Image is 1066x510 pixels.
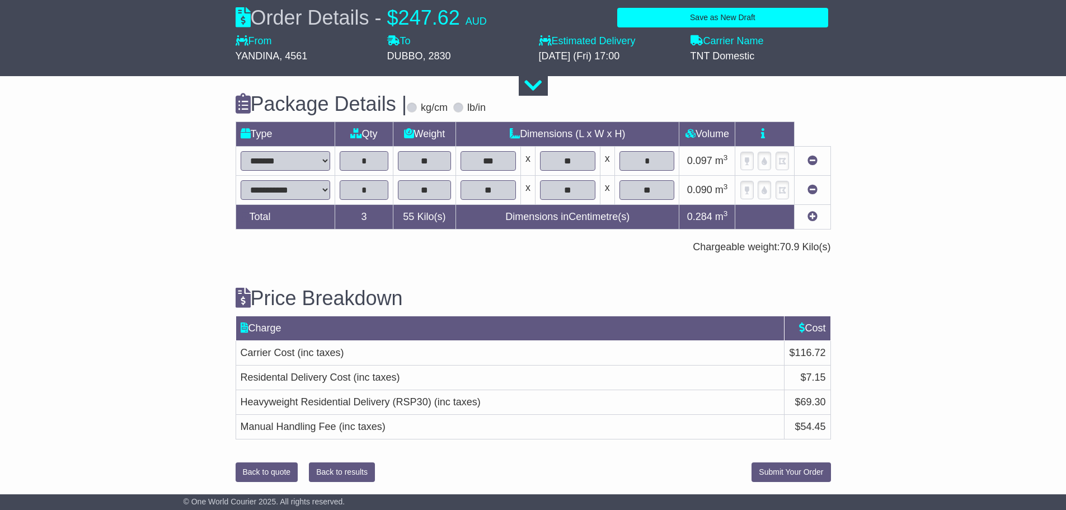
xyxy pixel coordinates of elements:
[520,147,535,176] td: x
[467,102,486,114] label: lb/in
[466,16,487,27] span: AUD
[339,421,386,432] span: (inc taxes)
[335,205,393,230] td: 3
[236,35,272,48] label: From
[687,184,712,195] span: 0.090
[807,155,818,166] a: Remove this item
[236,93,407,115] h3: Package Details |
[752,462,830,482] button: Submit Your Order
[387,50,423,62] span: DUBBO
[456,205,679,230] td: Dimensions in Centimetre(s)
[387,6,398,29] span: $
[241,421,336,432] span: Manual Handling Fee
[236,50,280,62] span: YANDINA
[236,316,785,341] td: Charge
[236,241,831,254] div: Chargeable weight: Kilo(s)
[309,462,375,482] button: Back to results
[539,50,679,63] div: [DATE] (Fri) 17:00
[600,147,614,176] td: x
[724,209,728,218] sup: 3
[236,462,298,482] button: Back to quote
[759,467,823,476] span: Submit Your Order
[539,35,679,48] label: Estimated Delivery
[354,372,400,383] span: (inc taxes)
[715,155,728,166] span: m
[393,122,456,147] td: Weight
[434,396,481,408] span: (inc taxes)
[335,122,393,147] td: Qty
[421,102,448,114] label: kg/cm
[795,396,825,408] span: $69.30
[691,35,764,48] label: Carrier Name
[241,372,351,383] span: Residental Delivery Cost
[789,347,825,358] span: $116.72
[520,176,535,205] td: x
[800,372,825,383] span: $7.15
[715,211,728,222] span: m
[807,211,818,222] a: Add new item
[403,211,414,222] span: 55
[691,50,831,63] div: TNT Domestic
[298,347,344,358] span: (inc taxes)
[617,8,828,27] button: Save as New Draft
[236,205,335,230] td: Total
[679,122,735,147] td: Volume
[724,183,728,191] sup: 3
[715,184,728,195] span: m
[779,241,799,252] span: 70.9
[600,176,614,205] td: x
[236,122,335,147] td: Type
[241,396,431,408] span: Heavyweight Residential Delivery (RSP30)
[387,35,411,48] label: To
[398,6,460,29] span: 247.62
[724,153,728,162] sup: 3
[785,316,830,341] td: Cost
[393,205,456,230] td: Kilo(s)
[236,287,831,310] h3: Price Breakdown
[279,50,307,62] span: , 4561
[184,497,345,506] span: © One World Courier 2025. All rights reserved.
[236,6,487,30] div: Order Details -
[456,122,679,147] td: Dimensions (L x W x H)
[241,347,295,358] span: Carrier Cost
[423,50,451,62] span: , 2830
[687,155,712,166] span: 0.097
[687,211,712,222] span: 0.284
[807,184,818,195] a: Remove this item
[795,421,825,432] span: $54.45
